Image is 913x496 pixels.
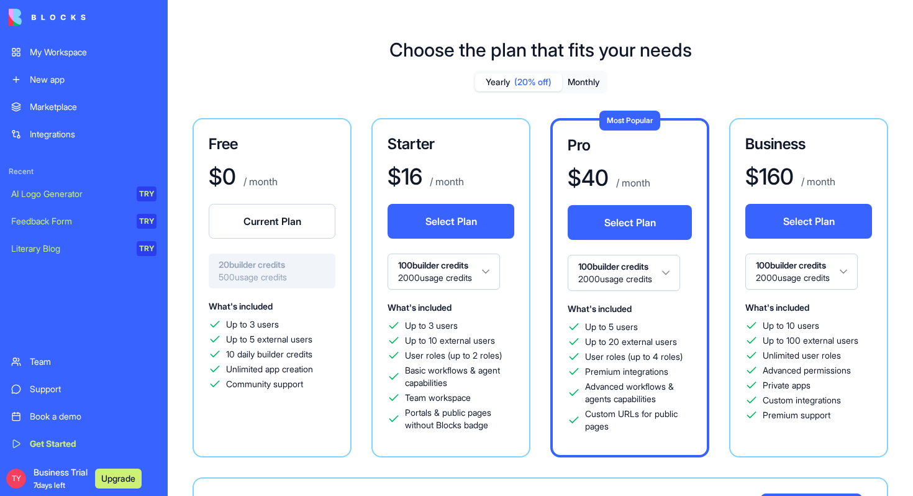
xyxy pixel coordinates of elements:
[427,174,464,189] p: / month
[209,134,335,154] h3: Free
[568,205,692,240] button: Select Plan
[388,134,514,154] h3: Starter
[585,321,638,333] span: Up to 5 users
[763,394,841,406] span: Custom integrations
[388,164,422,189] h1: $ 16
[11,215,128,227] div: Feedback Form
[34,466,88,491] span: Business Trial
[30,410,157,423] div: Book a demo
[4,122,164,147] a: Integrations
[585,336,677,348] span: Up to 20 external users
[209,204,335,239] button: Current Plan
[763,334,858,347] span: Up to 100 external users
[745,302,809,313] span: What's included
[226,333,312,346] span: Up to 5 external users
[745,134,872,154] h3: Business
[388,302,452,313] span: What's included
[405,392,471,404] span: Team workspace
[388,204,514,239] button: Select Plan
[11,242,128,255] div: Literary Blog
[585,380,692,405] span: Advanced workflows & agents capabilities
[34,480,65,490] span: 7 days left
[763,379,811,392] span: Private apps
[475,73,562,91] button: Yearly
[745,204,872,239] button: Select Plan
[9,9,86,26] img: logo
[95,469,142,489] button: Upgrade
[4,431,164,456] a: Get Started
[30,101,157,113] div: Marketplace
[226,348,312,361] span: 10 daily builder credits
[405,406,514,431] span: Portals & public pages without Blocks badge
[226,363,313,375] span: Unlimited app creation
[209,164,236,189] h1: $ 0
[30,356,157,368] div: Team
[209,301,273,311] span: What's included
[4,167,164,177] span: Recent
[763,364,851,377] span: Advanced permissions
[6,469,26,489] span: TY
[4,209,164,234] a: Feedback FormTRY
[405,364,514,389] span: Basic workflows & agent capabilities
[219,259,325,271] span: 20 builder credits
[30,73,157,86] div: New app
[4,404,164,429] a: Book a demo
[137,214,157,229] div: TRY
[763,409,830,421] span: Premium support
[4,181,164,206] a: AI Logo GeneratorTRY
[30,383,157,395] div: Support
[4,349,164,374] a: Team
[4,67,164,92] a: New app
[4,236,164,261] a: Literary BlogTRY
[4,40,164,65] a: My Workspace
[226,318,279,331] span: Up to 3 users
[568,165,609,190] h1: $ 40
[585,408,692,433] span: Custom URLs for public pages
[4,377,164,402] a: Support
[241,174,278,189] p: / month
[763,349,841,362] span: Unlimited user roles
[226,378,303,390] span: Community support
[514,76,552,88] span: (20% off)
[30,128,157,140] div: Integrations
[389,39,692,61] h1: Choose the plan that fits your needs
[562,73,606,91] button: Monthly
[568,303,632,314] span: What's included
[137,241,157,256] div: TRY
[219,271,325,283] span: 500 usage credits
[745,164,794,189] h1: $ 160
[763,319,819,332] span: Up to 10 users
[4,94,164,119] a: Marketplace
[30,438,157,450] div: Get Started
[11,188,128,200] div: AI Logo Generator
[405,349,502,362] span: User roles (up to 2 roles)
[405,319,458,332] span: Up to 3 users
[568,135,692,155] h3: Pro
[405,334,495,347] span: Up to 10 external users
[614,175,650,190] p: / month
[585,351,683,363] span: User roles (up to 4 roles)
[30,46,157,58] div: My Workspace
[607,116,653,125] span: Most Popular
[799,174,835,189] p: / month
[137,186,157,201] div: TRY
[585,365,668,378] span: Premium integrations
